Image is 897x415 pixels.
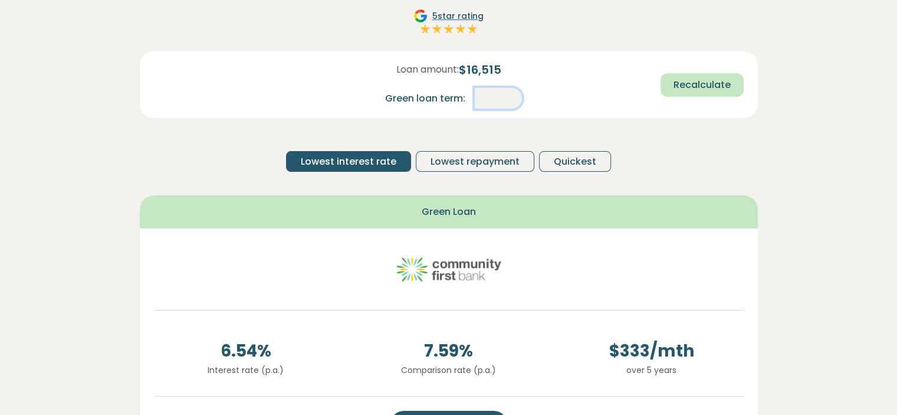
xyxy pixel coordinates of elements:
[422,205,476,219] span: Green Loan
[301,155,396,169] span: Lowest interest rate
[459,61,501,79] span: $ 16,515
[416,151,534,172] button: Lowest repayment
[673,78,731,92] span: Recalculate
[412,9,485,37] a: Google5star ratingFull starFull starFull starFull starFull star
[154,364,338,377] p: Interest rate (p.a.)
[432,10,484,22] span: 5 star rating
[455,23,466,35] img: Full star
[154,339,338,364] span: 6.54 %
[431,155,520,169] span: Lowest repayment
[413,9,428,23] img: Google
[560,339,744,364] span: $ 333 /mth
[396,63,459,77] span: Loan amount:
[396,243,502,296] img: community-first logo
[419,23,431,35] img: Full star
[357,364,541,377] p: Comparison rate (p.a.)
[661,73,744,97] button: Recalculate
[431,23,443,35] img: Full star
[466,23,478,35] img: Full star
[539,151,611,172] button: Quickest
[286,151,411,172] button: Lowest interest rate
[560,364,744,377] p: over 5 years
[357,339,541,364] span: 7.59 %
[376,88,475,109] div: Green loan term:
[554,155,596,169] span: Quickest
[443,23,455,35] img: Full star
